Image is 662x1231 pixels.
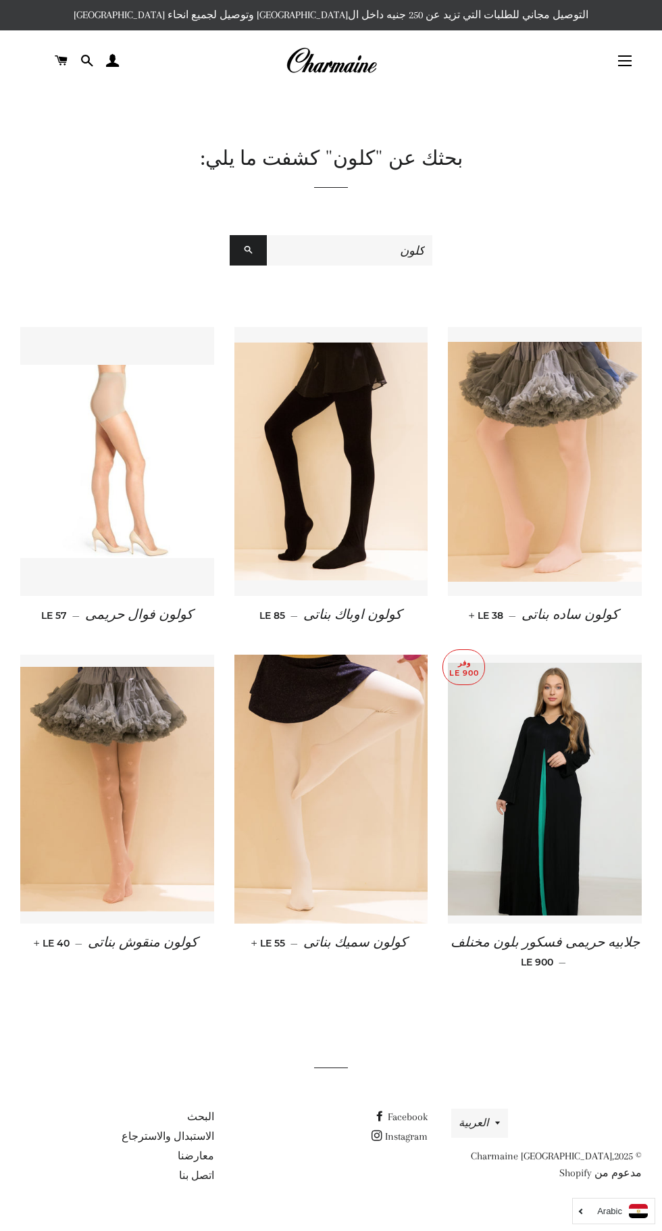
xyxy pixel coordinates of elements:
a: Charmaine [GEOGRAPHIC_DATA] [471,1150,612,1162]
a: Instagram [372,1130,428,1142]
span: كولون ساده بناتى [521,607,619,622]
span: — [290,609,298,622]
button: العربية [451,1109,508,1138]
img: Charmaine Egypt [286,46,377,76]
a: كولون منقوش بناتى — LE 40 [20,924,214,962]
a: كولون فوال حريمى — LE 57 [20,596,214,634]
span: كولون فوال حريمى [85,607,193,622]
span: LE 55 [254,937,285,949]
a: مدعوم من Shopify [559,1167,642,1179]
span: كولون سميك بناتى [303,935,407,950]
h1: بحثك عن "كلون" كشفت ما يلي: [20,145,642,174]
span: LE 900 [521,956,553,968]
a: البحث [187,1111,214,1123]
a: الاستبدال والاسترجاع [122,1130,214,1142]
a: جلابيه حريمى فسكور بلون مخنلف — LE 900 [448,924,642,979]
a: كولون اوباك بناتى — LE 85 [234,596,428,634]
span: — [559,956,566,968]
span: كولون منقوش بناتى [88,935,198,950]
a: كولون ساده بناتى — LE 38 [448,596,642,634]
span: — [509,609,516,622]
p: وفر LE 900 [443,650,484,684]
span: LE 38 [472,609,503,622]
span: LE 40 [36,937,70,949]
span: كولون اوباك بناتى [303,607,402,622]
a: اتصل بنا [179,1170,214,1182]
span: LE 57 [41,609,67,622]
span: LE 85 [259,609,285,622]
a: كولون سميك بناتى — LE 55 [234,924,428,962]
a: معارضنا [178,1150,214,1162]
span: — [75,937,82,949]
span: — [72,609,80,622]
i: Arabic [597,1207,622,1215]
a: Facebook [374,1111,428,1123]
a: Arabic [580,1204,648,1218]
span: جلابيه حريمى فسكور بلون مخنلف [451,935,640,950]
input: ابحث في متجرنا [267,235,432,266]
span: — [290,937,298,949]
p: © 2025, [448,1148,642,1182]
